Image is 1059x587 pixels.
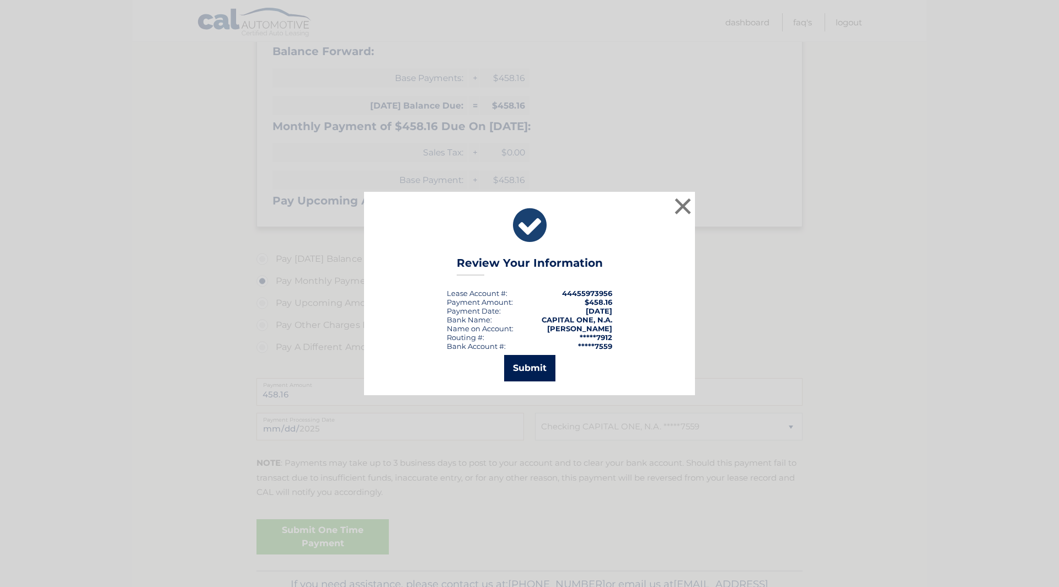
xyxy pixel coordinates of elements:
button: × [672,195,694,217]
span: $458.16 [585,298,612,306]
div: Name on Account: [447,324,514,333]
div: Payment Amount: [447,298,513,306]
div: Lease Account #: [447,289,507,298]
span: Payment Date [447,306,499,315]
strong: CAPITAL ONE, N.A. [542,315,612,324]
div: Bank Name: [447,315,492,324]
strong: [PERSON_NAME] [547,324,612,333]
div: Routing #: [447,333,484,342]
button: Submit [504,355,555,381]
strong: 44455973956 [562,289,612,298]
div: Bank Account #: [447,342,506,351]
div: : [447,306,501,315]
h3: Review Your Information [457,256,603,276]
span: [DATE] [586,306,612,315]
